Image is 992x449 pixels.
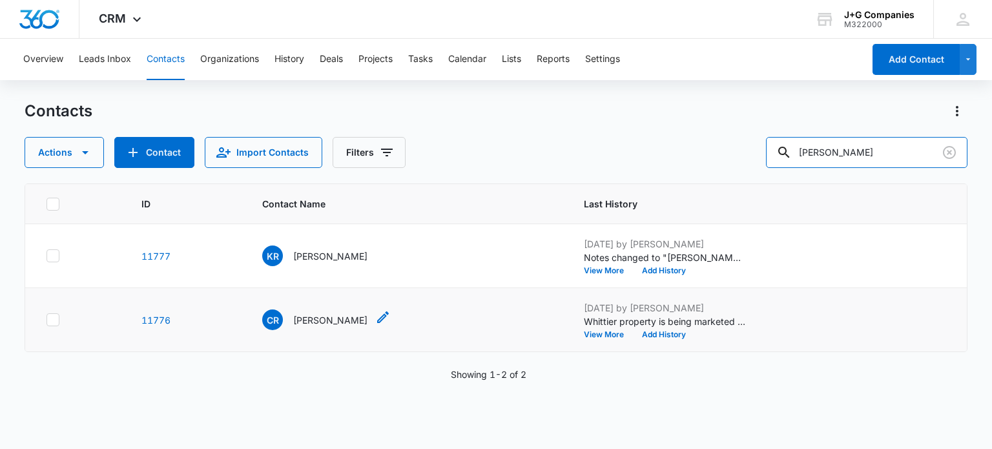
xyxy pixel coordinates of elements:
span: KR [262,245,283,266]
div: account id [844,20,914,29]
button: Clear [939,142,960,163]
span: ID [141,197,212,211]
p: [PERSON_NAME] [293,249,367,263]
button: Leads Inbox [79,39,131,80]
button: Settings [585,39,620,80]
p: Notes changed to "[PERSON_NAME] started working with [PERSON_NAME] and his mom [PERSON_NAME], in ... [584,251,745,264]
button: Filters [333,137,406,168]
button: Add History [633,331,695,339]
span: CRM [99,12,126,25]
button: Actions [947,101,967,121]
button: History [274,39,304,80]
button: Import Contacts [205,137,322,168]
button: Contacts [147,39,185,80]
button: Add Contact [873,44,960,75]
div: Contact Name - Christine Reimer - Select to Edit Field [262,309,391,330]
a: Navigate to contact details page for Christine Reimer [141,315,170,326]
p: [DATE] by [PERSON_NAME] [584,237,745,251]
button: Organizations [200,39,259,80]
div: account name [844,10,914,20]
button: Projects [358,39,393,80]
button: Add Contact [114,137,194,168]
button: View More [584,267,633,275]
button: Deals [320,39,343,80]
div: Contact Name - Kirk Reimer - Select to Edit Field [262,245,391,266]
button: View More [584,331,633,339]
button: Calendar [448,39,486,80]
p: [DATE] by [PERSON_NAME] [584,301,745,315]
p: Whittier property is being marketed and [PERSON_NAME] is hopeful it will close by EOY2025 [584,315,745,328]
span: Contact Name [262,197,534,211]
button: Actions [25,137,104,168]
p: Showing 1-2 of 2 [451,368,526,381]
p: [PERSON_NAME] [293,313,367,327]
h1: Contacts [25,101,92,121]
input: Search Contacts [766,137,967,168]
button: Reports [537,39,570,80]
span: Last History [584,197,927,211]
button: Overview [23,39,63,80]
button: Lists [502,39,521,80]
span: CR [262,309,283,330]
button: Add History [633,267,695,275]
button: Tasks [408,39,433,80]
a: Navigate to contact details page for Kirk Reimer [141,251,170,262]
